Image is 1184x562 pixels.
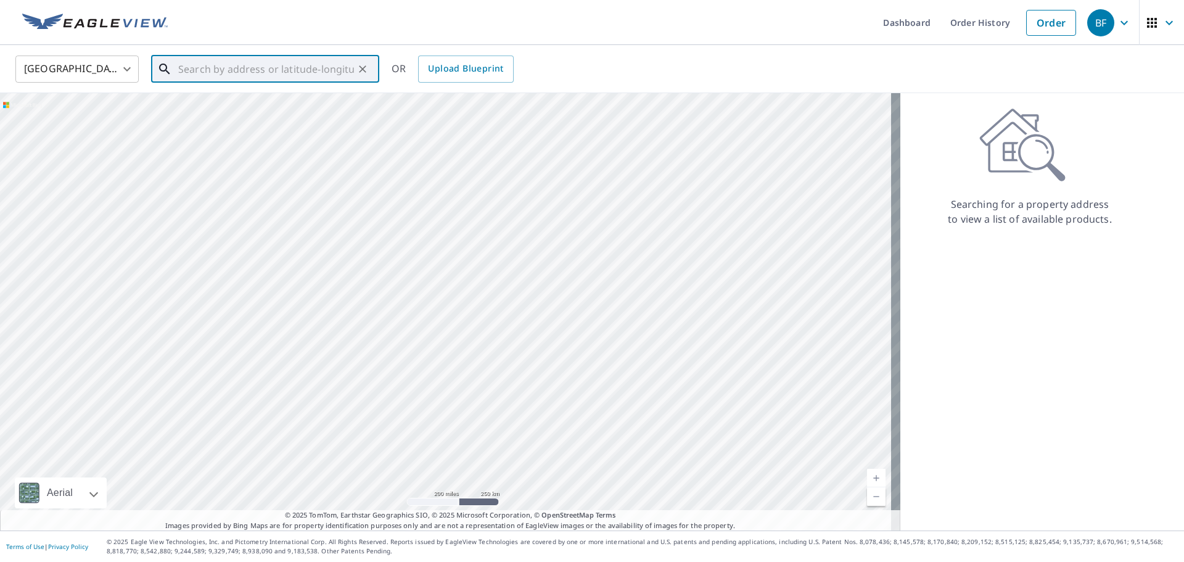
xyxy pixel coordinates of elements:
[428,61,503,76] span: Upload Blueprint
[867,487,886,506] a: Current Level 5, Zoom Out
[541,510,593,519] a: OpenStreetMap
[48,542,88,551] a: Privacy Policy
[947,197,1112,226] p: Searching for a property address to view a list of available products.
[107,537,1178,556] p: © 2025 Eagle View Technologies, Inc. and Pictometry International Corp. All Rights Reserved. Repo...
[1026,10,1076,36] a: Order
[596,510,616,519] a: Terms
[22,14,168,32] img: EV Logo
[6,542,44,551] a: Terms of Use
[178,52,354,86] input: Search by address or latitude-longitude
[285,510,616,521] span: © 2025 TomTom, Earthstar Geographics SIO, © 2025 Microsoft Corporation, ©
[867,469,886,487] a: Current Level 5, Zoom In
[418,56,513,83] a: Upload Blueprint
[43,477,76,508] div: Aerial
[354,60,371,78] button: Clear
[15,52,139,86] div: [GEOGRAPHIC_DATA]
[6,543,88,550] p: |
[15,477,107,508] div: Aerial
[1087,9,1114,36] div: BF
[392,56,514,83] div: OR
